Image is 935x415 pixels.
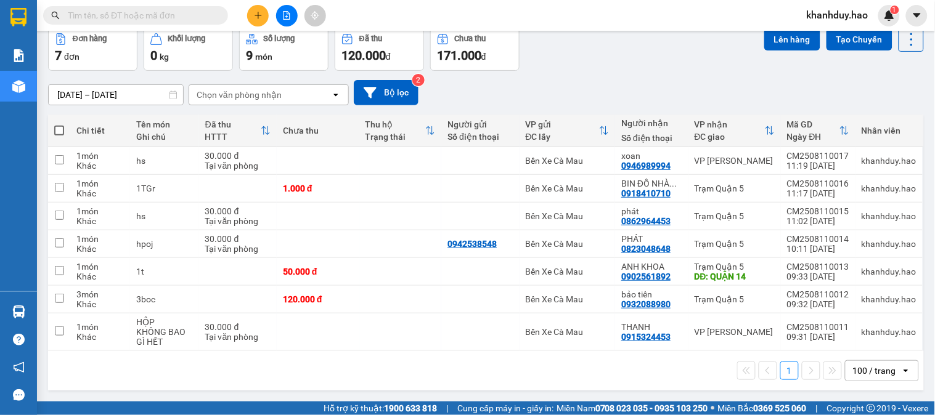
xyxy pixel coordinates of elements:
div: Đã thu [205,119,261,129]
button: Đã thu120.000đ [335,26,424,71]
strong: 0369 525 060 [754,403,807,413]
th: Toggle SortBy [688,115,781,147]
div: Khối lượng [168,34,206,43]
strong: 0708 023 035 - 0935 103 250 [595,403,708,413]
div: Bến Xe Cà Mau [526,211,610,221]
div: CM2508110017 [787,151,849,161]
div: Tên món [136,119,193,129]
div: 11:19 [DATE] [787,161,849,171]
div: Bến Xe Cà Mau [526,239,610,249]
div: Trạng thái [365,132,426,142]
div: 1 món [76,322,124,332]
img: solution-icon [12,49,25,62]
span: Hỗ trợ kỹ thuật: [324,401,437,415]
div: DĐ: QUẬN 14 [695,272,775,281]
div: Khác [76,161,124,171]
input: Tìm tên, số ĐT hoặc mã đơn [68,9,213,22]
div: Bến Xe Cà Mau [526,183,610,193]
div: khanhduy.hao [862,183,917,193]
span: notification [13,361,25,373]
div: Trạm Quận 5 [695,294,775,304]
div: 3boc [136,294,193,304]
span: file-add [282,11,291,20]
button: plus [247,5,269,26]
div: BIN ĐỒ NHÀ CÔ MĨNH [621,179,682,188]
div: CM2508110012 [787,289,849,299]
div: Trạm Quận 5 [695,183,775,193]
div: 30.000 đ [205,151,271,161]
span: copyright [867,404,875,413]
span: caret-down [912,10,923,21]
div: Nhân viên [862,126,917,135]
div: HTTT [205,132,261,142]
div: khanhduy.hao [862,211,917,221]
div: Tại văn phòng [205,216,271,226]
div: CM2508110014 [787,234,849,244]
div: Bến Xe Cà Mau [526,294,610,304]
div: 1 món [76,262,124,272]
sup: 1 [891,6,899,14]
div: PHÁT [621,234,682,244]
div: Tại văn phòng [205,161,271,171]
div: Tại văn phòng [205,244,271,254]
button: Khối lượng0kg [144,26,233,71]
span: 1 [892,6,897,14]
div: khanhduy.hao [862,267,917,276]
div: hs [136,211,193,221]
div: Thu hộ [365,119,426,129]
span: đ [481,52,486,62]
div: Chọn văn phòng nhận [197,89,282,101]
div: CM2508110016 [787,179,849,188]
div: 10:11 [DATE] [787,244,849,254]
div: Bến Xe Cà Mau [526,327,610,337]
div: KHÔNG BAO GÌ HẾT [136,327,193,347]
div: VP [PERSON_NAME] [695,327,775,337]
sup: 2 [412,74,425,86]
div: 0902561892 [621,272,671,281]
div: Đã thu [359,34,382,43]
span: Cung cấp máy in - giấy in: [457,401,553,415]
div: Khác [76,244,124,254]
div: Khác [76,332,124,342]
div: khanhduy.hao [862,294,917,304]
span: aim [311,11,319,20]
div: khanhduy.hao [862,327,917,337]
div: 1.000 đ [283,183,353,193]
div: Tại văn phòng [205,332,271,342]
div: Số điện thoại [447,132,513,142]
div: 1TGr [136,183,193,193]
div: phát [621,206,682,216]
div: 1 món [76,151,124,161]
div: CM2508110011 [787,322,849,332]
div: 30.000 đ [205,234,271,244]
div: 30.000 đ [205,206,271,216]
div: 1 món [76,206,124,216]
div: 11:17 [DATE] [787,188,849,198]
span: đơn [64,52,80,62]
div: 09:32 [DATE] [787,299,849,309]
strong: 1900 633 818 [384,403,437,413]
span: message [13,389,25,401]
div: 30.000 đ [205,322,271,332]
div: 09:33 [DATE] [787,272,849,281]
div: Khác [76,299,124,309]
div: Chi tiết [76,126,124,135]
div: ANH KHOA [621,262,682,272]
div: 0942538548 [447,239,497,249]
div: Bến Xe Cà Mau [526,156,610,166]
div: 1 món [76,234,124,244]
div: Ngày ĐH [787,132,839,142]
span: 171.000 [437,48,481,63]
span: | [816,401,818,415]
div: 3 món [76,289,124,299]
th: Toggle SortBy [199,115,277,147]
span: ... [669,179,677,188]
button: Lên hàng [764,28,820,50]
div: VP gửi [526,119,600,129]
span: 7 [55,48,62,63]
div: hs [136,156,193,166]
span: Miền Nam [557,401,708,415]
span: Miền Bắc [718,401,807,415]
div: THANH [621,322,682,332]
button: caret-down [906,5,928,26]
